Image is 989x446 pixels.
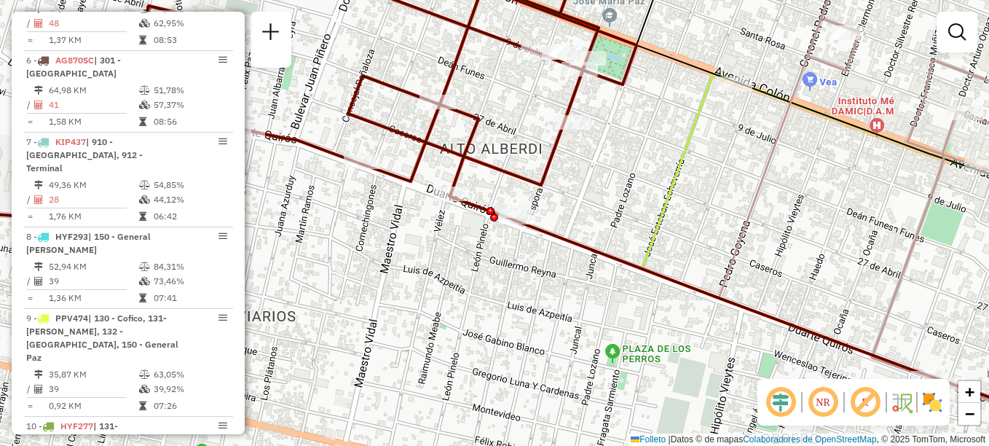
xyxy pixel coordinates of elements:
span: Ocultar NR [805,385,840,420]
em: Opções [218,421,227,430]
td: 63,05% [153,367,226,382]
font: 6 - [26,55,37,66]
i: Distância Total [34,262,43,271]
span: KIP437 [55,136,86,147]
span: Ocultar deslocamento [763,385,798,420]
span: Exibir rótulo [848,385,883,420]
td: / [26,16,34,31]
td: 64,98 KM [48,83,138,98]
a: Exibir filtros [942,17,972,47]
td: 08:56 [153,114,226,129]
i: Total de Atividades [34,385,43,394]
i: % de utilização da cubagem [139,19,150,28]
font: 9 - [26,313,37,324]
i: % de utilização do peso [139,181,150,189]
td: 28 [48,192,138,207]
td: 35,87 KM [48,367,138,382]
td: 07:26 [153,399,226,413]
td: 52,94 KM [48,259,138,274]
i: Total de Atividades [34,195,43,204]
font: 73,46% [154,275,184,286]
font: 10 - [26,420,42,431]
td: 0,92 KM [48,399,138,413]
td: 39 [48,274,138,289]
span: − [965,404,974,423]
td: 54,85% [153,178,226,192]
td: = [26,291,34,305]
i: % de utilização do peso [139,370,150,379]
i: % de utilização da cubagem [139,277,150,286]
i: Tempo total em rota [139,36,146,44]
td: 1,37 KM [48,33,138,47]
span: | [669,434,671,445]
i: % de utilização da cubagem [139,385,150,394]
span: | 130 - Cofico, 131- [PERSON_NAME], 132 - [GEOGRAPHIC_DATA], 150 - General Paz [26,313,178,363]
font: 8 - [26,231,37,242]
img: Exibir/Ocultar setores [921,391,944,414]
td: / [26,274,34,289]
em: Opções [218,232,227,240]
font: 62,95% [154,17,184,28]
td: 41 [48,98,138,112]
em: Opções [218,313,227,322]
i: Distância Total [34,181,43,189]
td: / [26,192,34,207]
i: Tempo total em rota [139,402,146,410]
div: Datos © de mapas , © 2025 TomTom, Microsoft [627,434,989,446]
td: / [26,382,34,396]
td: = [26,33,34,47]
span: HYF277 [60,420,93,431]
td: 08:53 [153,33,226,47]
td: 49,36 KM [48,178,138,192]
i: Tempo total em rota [139,212,146,221]
td: 1,76 KM [48,209,138,224]
font: 39,92% [154,383,184,394]
td: / [26,98,34,112]
a: Colaboradores de OpenStreetMap [743,434,876,445]
i: % de utilização do peso [139,86,150,95]
i: Tempo total em rota [139,294,146,302]
td: = [26,399,34,413]
td: 1,36 KM [48,291,138,305]
em: Opções [218,55,227,64]
a: Folleto [631,434,666,445]
td: 39 [48,382,138,396]
span: | 910 - [GEOGRAPHIC_DATA], 912 - Terminal [26,136,143,173]
font: 57,37% [154,99,184,110]
td: 51,78% [153,83,226,98]
i: % de utilização do peso [139,262,150,271]
span: + [965,383,974,401]
img: Fluxo de ruas [890,391,913,414]
i: % de utilização da cubagem [139,195,150,204]
td: 84,31% [153,259,226,274]
span: | 150 - General [PERSON_NAME] [26,231,151,255]
i: Tempo total em rota [139,117,146,126]
i: Total de Atividades [34,101,43,109]
td: 07:41 [153,291,226,305]
i: Distância Total [34,86,43,95]
i: Total de Atividades [34,277,43,286]
font: 44,12% [154,194,184,205]
i: Distância Total [34,370,43,379]
td: = [26,114,34,129]
font: 7 - [26,136,37,147]
span: | 301 - [GEOGRAPHIC_DATA] [26,55,121,79]
a: Nova sessão e pesquisa [256,17,285,50]
span: AG870SC [55,55,94,66]
span: HYF293 [55,231,88,242]
td: 1,58 KM [48,114,138,129]
a: Alejar [958,403,980,425]
a: Acercar [958,381,980,403]
em: Opções [218,137,227,146]
td: = [26,209,34,224]
span: PPV474 [55,313,88,324]
td: 06:42 [153,209,226,224]
i: % de utilização da cubagem [139,101,150,109]
i: Total de Atividades [34,19,43,28]
td: 48 [48,16,138,31]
